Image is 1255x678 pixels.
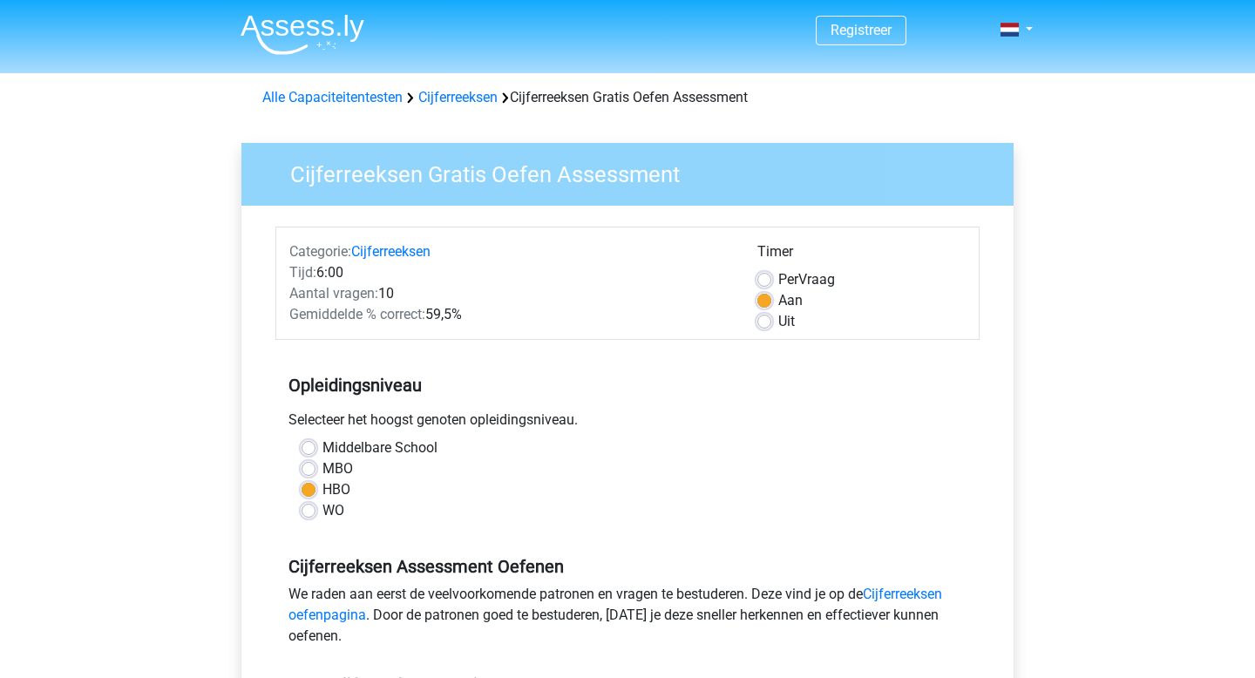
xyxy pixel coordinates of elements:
[276,283,744,304] div: 10
[289,306,425,322] span: Gemiddelde % correct:
[757,241,966,269] div: Timer
[241,14,364,55] img: Assessly
[778,269,835,290] label: Vraag
[289,243,351,260] span: Categorie:
[831,22,892,38] a: Registreer
[288,368,967,403] h5: Opleidingsniveau
[269,154,1001,188] h3: Cijferreeksen Gratis Oefen Assessment
[289,264,316,281] span: Tijd:
[778,271,798,288] span: Per
[322,437,438,458] label: Middelbare School
[275,410,980,437] div: Selecteer het hoogst genoten opleidingsniveau.
[778,290,803,311] label: Aan
[276,304,744,325] div: 59,5%
[778,311,795,332] label: Uit
[322,458,353,479] label: MBO
[276,262,744,283] div: 6:00
[322,500,344,521] label: WO
[351,243,431,260] a: Cijferreeksen
[418,89,498,105] a: Cijferreeksen
[255,87,1000,108] div: Cijferreeksen Gratis Oefen Assessment
[275,584,980,654] div: We raden aan eerst de veelvoorkomende patronen en vragen te bestuderen. Deze vind je op de . Door...
[289,285,378,302] span: Aantal vragen:
[288,556,967,577] h5: Cijferreeksen Assessment Oefenen
[262,89,403,105] a: Alle Capaciteitentesten
[322,479,350,500] label: HBO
